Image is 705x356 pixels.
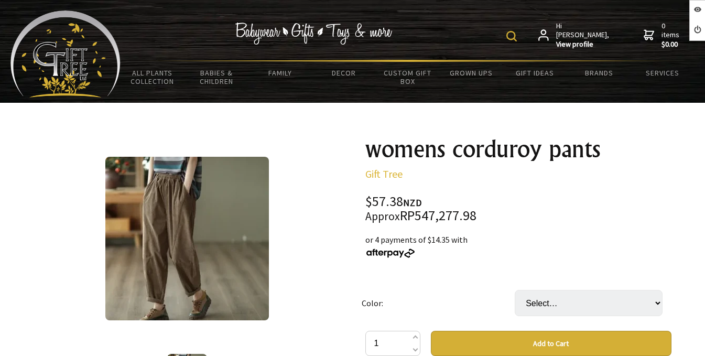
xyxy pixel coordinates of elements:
img: product search [506,31,517,41]
a: 0 items$0.00 [644,21,681,49]
div: $57.38 RP547,277.98 [365,195,671,223]
div: or 4 payments of $14.35 with [365,233,671,258]
strong: View profile [556,40,610,49]
img: womens corduroy pants [105,157,269,320]
a: Services [631,62,695,84]
a: Gift Ideas [503,62,567,84]
a: Gift Tree [365,167,403,180]
img: Babywear - Gifts - Toys & more [235,23,392,45]
a: Hi [PERSON_NAME],View profile [538,21,610,49]
img: Afterpay [365,249,416,258]
a: Brands [567,62,631,84]
td: Color: [362,275,515,331]
img: Babyware - Gifts - Toys and more... [10,10,121,98]
a: Custom Gift Box [376,62,440,92]
h1: womens corduroy pants [365,136,671,161]
a: Family [248,62,312,84]
button: Add to Cart [431,331,671,356]
span: Hi [PERSON_NAME], [556,21,610,49]
a: All Plants Collection [121,62,185,92]
strong: $0.00 [661,40,681,49]
small: Approx [365,209,400,223]
a: Babies & Children [185,62,248,92]
a: Decor [312,62,376,84]
span: 0 items [661,21,681,49]
span: NZD [403,197,422,209]
a: Grown Ups [439,62,503,84]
